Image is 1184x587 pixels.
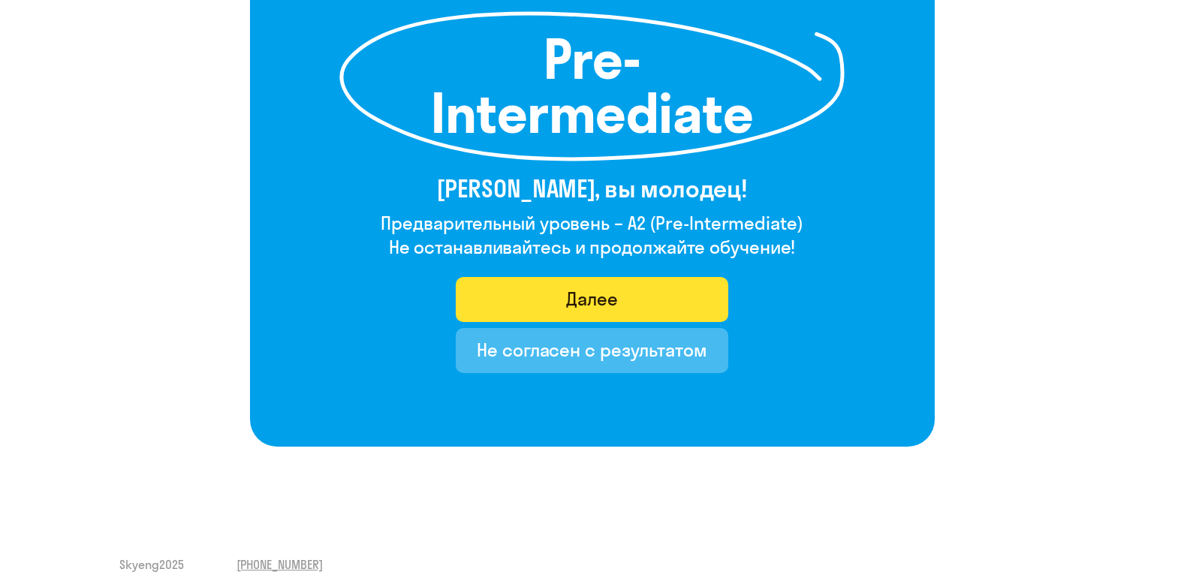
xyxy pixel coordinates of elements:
[381,173,803,203] h3: [PERSON_NAME], вы молодец!
[236,556,323,573] a: [PHONE_NUMBER]
[119,556,184,573] span: Skyeng 2025
[420,32,765,140] h1: Pre-Intermediate
[381,235,803,259] h4: Не останавливайтесь и продолжайте обучение!
[566,287,618,311] div: Далее
[456,328,728,373] button: Не согласен с результатом
[381,211,803,235] h4: Предварительный уровень – A2 (Pre-Intermediate)
[456,277,728,322] button: Далее
[477,338,707,362] div: Не согласен с результатом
